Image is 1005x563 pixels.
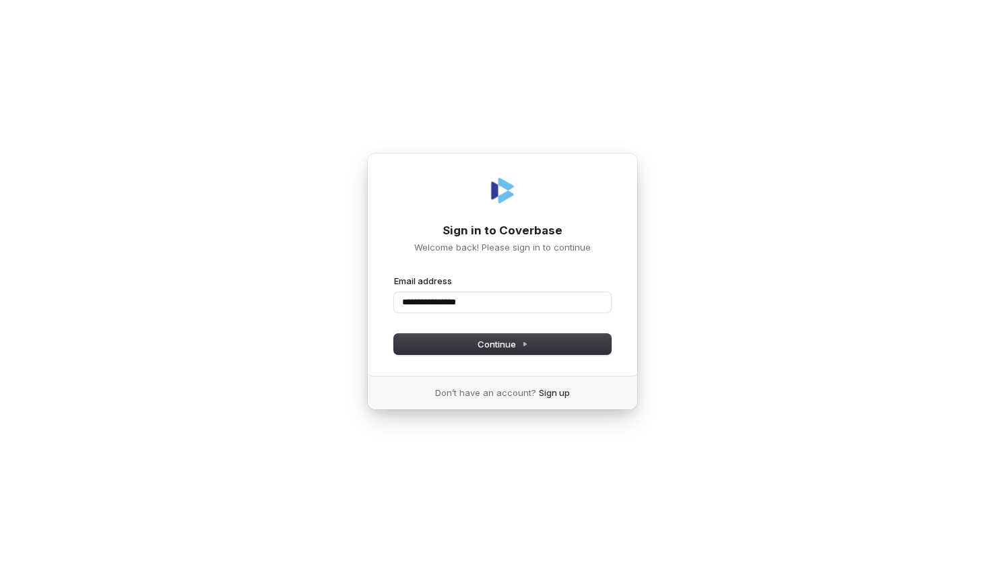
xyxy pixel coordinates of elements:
[394,223,611,239] h1: Sign in to Coverbase
[486,174,519,207] img: Coverbase
[478,338,528,350] span: Continue
[394,241,611,253] p: Welcome back! Please sign in to continue
[394,275,452,287] label: Email address
[435,387,536,399] span: Don’t have an account?
[394,334,611,354] button: Continue
[539,387,570,399] a: Sign up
